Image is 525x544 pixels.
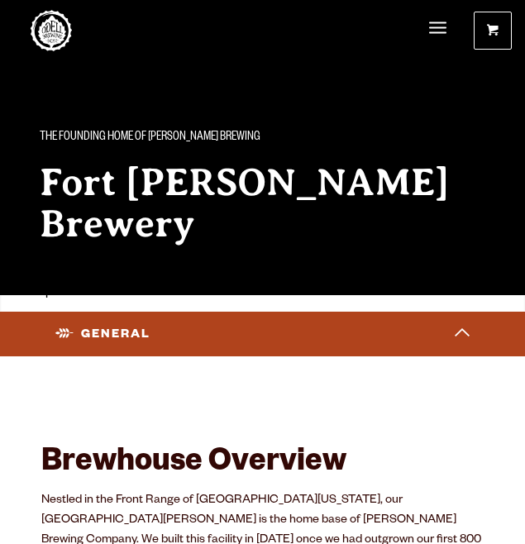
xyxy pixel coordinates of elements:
[429,12,446,46] a: Menu
[50,316,475,352] button: General
[41,446,484,483] h2: Brewhouse Overview
[31,10,72,51] a: Odell Home
[40,162,486,245] h2: Fort [PERSON_NAME] Brewery
[40,127,260,149] span: The Founding Home of [PERSON_NAME] Brewing
[40,268,486,303] div: Known for our beautiful patio and striking mountain views, this brewhouse is the go-to spot for l...
[55,326,150,342] span: General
